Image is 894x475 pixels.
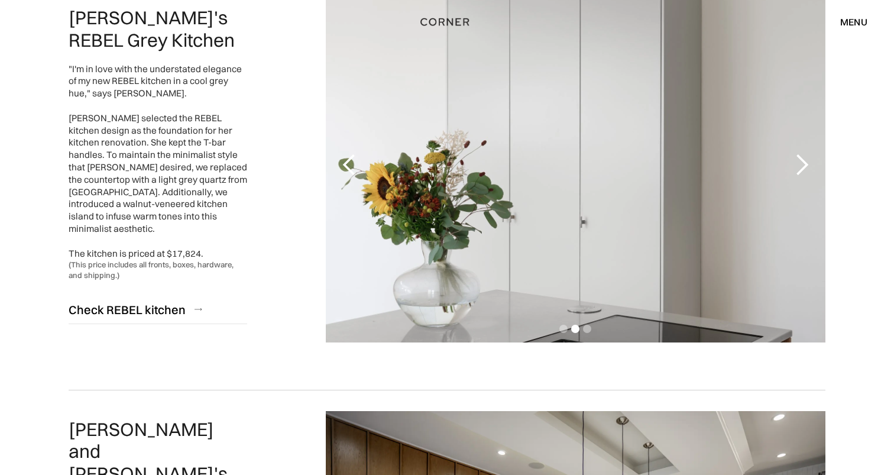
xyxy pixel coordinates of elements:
[69,260,247,280] div: (This price includes all fronts, boxes, hardware, and shipping.)
[412,14,482,30] a: home
[583,325,591,333] div: Show slide 3 of 3
[69,63,247,260] div: "I'm in love with the understated elegance of my new REBEL kitchen in a cool grey hue," says [PER...
[840,17,867,27] div: menu
[69,302,186,318] div: Check REBEL kitchen
[69,7,247,51] h2: [PERSON_NAME]'s REBEL Grey Kitchen
[571,325,579,333] div: Show slide 2 of 3
[559,325,568,333] div: Show slide 1 of 3
[69,295,247,324] a: Check REBEL kitchen
[828,12,867,32] div: menu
